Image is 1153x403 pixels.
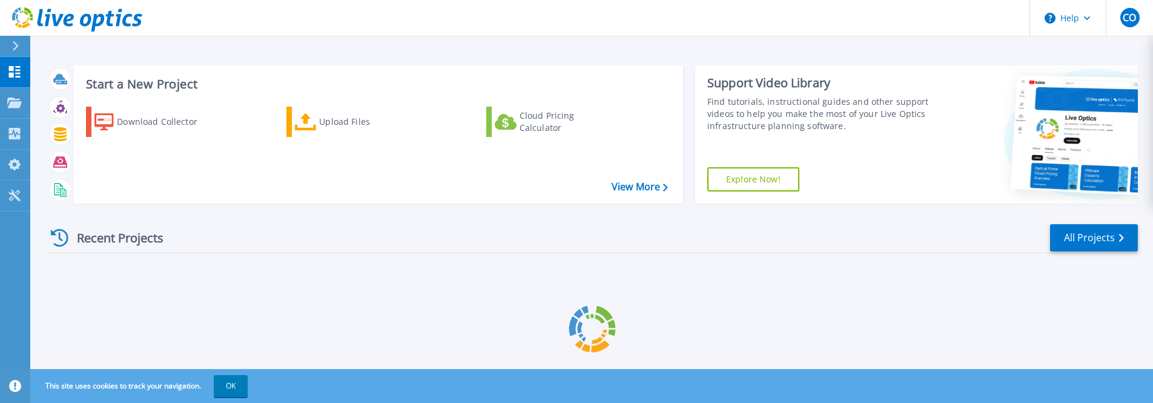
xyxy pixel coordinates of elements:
a: View More [612,181,668,193]
div: Upload Files [319,110,416,134]
a: Upload Files [286,107,421,137]
span: This site uses cookies to track your navigation. [33,375,248,397]
div: Find tutorials, instructional guides and other support videos to help you make the most of your L... [707,96,933,132]
div: Cloud Pricing Calculator [520,110,616,134]
div: Download Collector [117,110,214,134]
a: Download Collector [86,107,221,137]
a: Explore Now! [707,167,799,192]
button: OK [214,375,248,397]
div: Recent Projects [47,223,180,253]
span: CO [1123,13,1136,22]
div: Support Video Library [707,75,933,91]
a: All Projects [1050,224,1138,251]
h3: Start a New Project [86,78,667,91]
a: Cloud Pricing Calculator [486,107,621,137]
